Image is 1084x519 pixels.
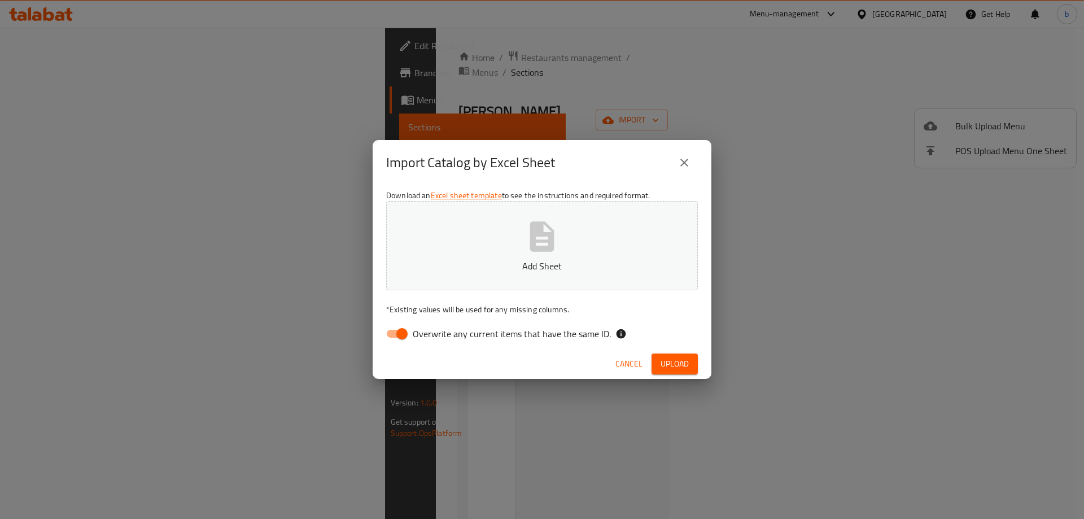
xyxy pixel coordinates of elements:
div: Download an to see the instructions and required format. [373,185,711,349]
h2: Import Catalog by Excel Sheet [386,154,555,172]
button: close [671,149,698,176]
span: Overwrite any current items that have the same ID. [413,327,611,341]
button: Cancel [611,354,647,374]
p: Add Sheet [404,259,680,273]
a: Excel sheet template [431,188,502,203]
button: Upload [652,354,698,374]
span: Upload [661,357,689,371]
button: Add Sheet [386,201,698,290]
span: Cancel [615,357,642,371]
p: Existing values will be used for any missing columns. [386,304,698,315]
svg: If the overwrite option isn't selected, then the items that match an existing ID will be ignored ... [615,328,627,339]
